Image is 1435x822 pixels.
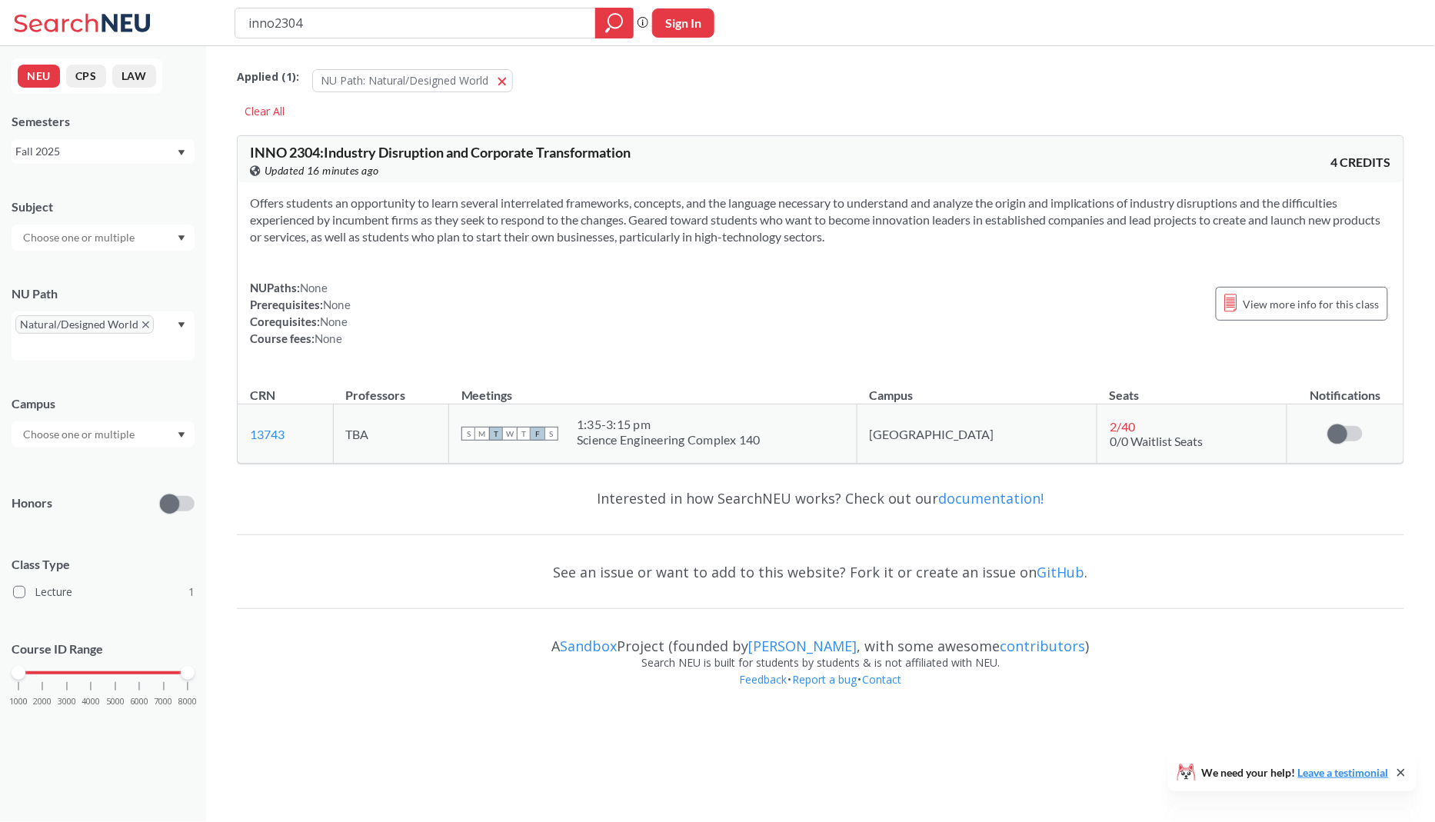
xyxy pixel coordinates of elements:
[320,314,348,328] span: None
[12,113,195,130] div: Semesters
[1244,295,1380,314] span: View more info for this class
[58,697,76,706] span: 3000
[12,556,195,573] span: Class Type
[9,697,28,706] span: 1000
[862,672,903,687] a: Contact
[178,150,185,156] svg: Dropdown arrow
[749,637,857,655] a: [PERSON_NAME]
[237,671,1404,711] div: • •
[12,225,195,251] div: Dropdown arrow
[652,8,714,38] button: Sign In
[250,279,351,347] div: NUPaths: Prerequisites: Corequisites: Course fees:
[489,427,503,441] span: T
[12,198,195,215] div: Subject
[577,432,761,448] div: Science Engineering Complex 140
[739,672,788,687] a: Feedback
[544,427,558,441] span: S
[237,624,1404,654] div: A Project (founded by , with some awesome )
[577,417,761,432] div: 1:35 - 3:15 pm
[315,331,342,345] span: None
[265,162,379,179] span: Updated 16 minutes ago
[66,65,106,88] button: CPS
[333,371,449,404] th: Professors
[595,8,634,38] div: magnifying glass
[142,321,149,328] svg: X to remove pill
[155,697,173,706] span: 7000
[12,311,195,361] div: Natural/Designed WorldX to remove pillDropdown arrow
[461,427,475,441] span: S
[300,281,328,295] span: None
[561,637,618,655] a: Sandbox
[237,550,1404,594] div: See an issue or want to add to this website? Fork it or create an issue on .
[321,73,488,88] span: NU Path: Natural/Designed World
[106,697,125,706] span: 5000
[939,489,1044,508] a: documentation!
[250,195,1391,245] section: Offers students an opportunity to learn several interrelated frameworks, concepts, and the langua...
[1110,434,1203,448] span: 0/0 Waitlist Seats
[857,371,1097,404] th: Campus
[792,672,858,687] a: Report a bug
[178,235,185,241] svg: Dropdown arrow
[250,387,275,404] div: CRN
[503,427,517,441] span: W
[237,100,292,123] div: Clear All
[237,476,1404,521] div: Interested in how SearchNEU works? Check out our
[1001,637,1086,655] a: contributors
[1298,766,1389,779] a: Leave a testimonial
[12,395,195,412] div: Campus
[250,144,631,161] span: INNO 2304 : Industry Disruption and Corporate Transformation
[323,298,351,311] span: None
[312,69,513,92] button: NU Path: Natural/Designed World
[12,421,195,448] div: Dropdown arrow
[15,425,145,444] input: Choose one or multiple
[178,432,185,438] svg: Dropdown arrow
[12,285,195,302] div: NU Path
[449,371,857,404] th: Meetings
[178,322,185,328] svg: Dropdown arrow
[250,427,285,441] a: 13743
[15,315,154,334] span: Natural/Designed WorldX to remove pill
[857,404,1097,464] td: [GEOGRAPHIC_DATA]
[1037,563,1085,581] a: GitHub
[1202,767,1389,778] span: We need your help!
[178,697,197,706] span: 8000
[247,10,584,36] input: Class, professor, course number, "phrase"
[605,12,624,34] svg: magnifying glass
[18,65,60,88] button: NEU
[237,654,1404,671] div: Search NEU is built for students by students & is not affiliated with NEU.
[15,143,176,160] div: Fall 2025
[12,494,52,512] p: Honors
[1110,419,1135,434] span: 2 / 40
[475,427,489,441] span: M
[1097,371,1287,404] th: Seats
[82,697,100,706] span: 4000
[237,68,299,85] span: Applied ( 1 ):
[1331,154,1391,171] span: 4 CREDITS
[1287,371,1403,404] th: Notifications
[12,139,195,164] div: Fall 2025Dropdown arrow
[333,404,449,464] td: TBA
[517,427,531,441] span: T
[12,641,195,658] p: Course ID Range
[188,584,195,601] span: 1
[112,65,156,88] button: LAW
[15,228,145,247] input: Choose one or multiple
[531,427,544,441] span: F
[13,582,195,602] label: Lecture
[130,697,148,706] span: 6000
[33,697,52,706] span: 2000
